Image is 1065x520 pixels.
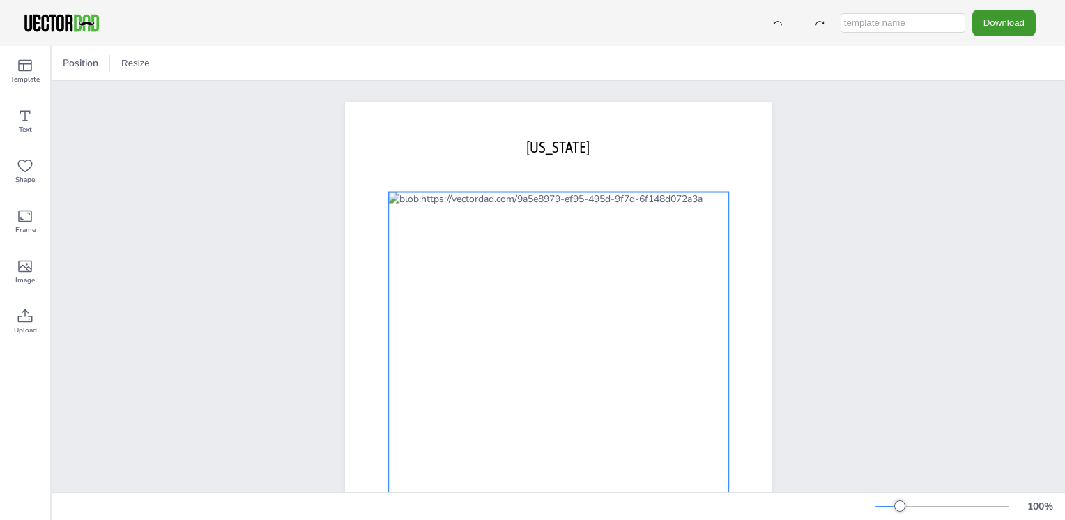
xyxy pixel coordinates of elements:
button: Resize [116,52,155,75]
span: Shape [15,174,35,185]
span: Position [60,56,101,70]
span: Image [15,275,35,286]
div: 100 % [1023,500,1057,513]
span: Frame [15,224,36,236]
input: template name [841,13,965,33]
span: Upload [14,325,37,336]
span: [US_STATE] [526,138,590,156]
span: Text [19,124,32,135]
span: Template [10,74,40,85]
button: Download [972,10,1036,36]
img: VectorDad-1.png [22,13,101,33]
